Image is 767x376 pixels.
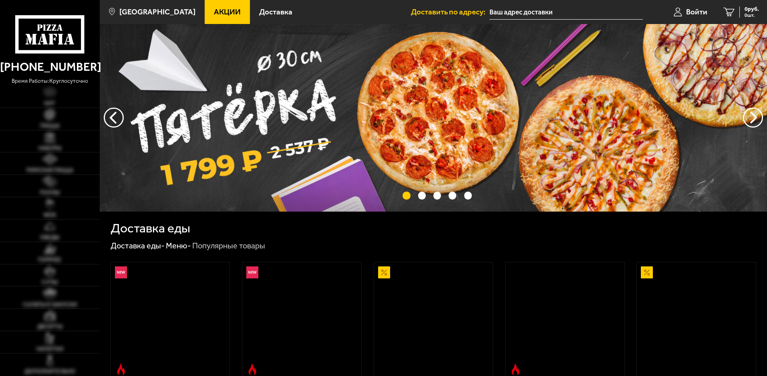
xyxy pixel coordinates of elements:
img: Акционный [378,266,390,278]
img: Новинка [115,266,127,278]
input: Ваш адрес доставки [489,5,643,20]
span: Дополнительно [24,369,75,374]
span: Десерты [37,324,62,330]
span: WOK [44,212,56,218]
img: Новинка [246,266,258,278]
span: Акции [214,8,241,16]
span: Римская пицца [26,168,73,173]
button: точки переключения [433,192,441,199]
button: точки переключения [403,192,410,199]
img: Острое блюдо [115,364,127,376]
div: Популярные товары [192,241,265,251]
span: Войти [686,8,707,16]
span: Наборы [38,146,61,151]
span: Обеды [40,235,59,240]
span: [GEOGRAPHIC_DATA] [119,8,195,16]
button: точки переключения [418,192,426,199]
button: следующий [104,108,124,128]
span: Доставка [259,8,292,16]
button: предыдущий [743,108,763,128]
img: Острое блюдо [246,364,258,376]
span: Напитки [36,346,63,352]
span: 0 руб. [745,6,759,12]
button: точки переключения [464,192,472,199]
img: Острое блюдо [509,364,521,376]
button: точки переключения [449,192,456,199]
span: 0 шт. [745,13,759,18]
span: Пицца [40,123,60,129]
span: Хит [44,101,55,106]
span: Горячее [38,257,61,263]
span: Доставить по адресу: [411,8,489,16]
span: Роллы [40,190,60,196]
img: Акционный [641,266,653,278]
a: Доставка еды- [111,241,165,250]
span: Супы [42,280,58,285]
a: Меню- [166,241,191,250]
h1: Доставка еды [111,222,190,235]
span: Салаты и закуски [23,302,77,308]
